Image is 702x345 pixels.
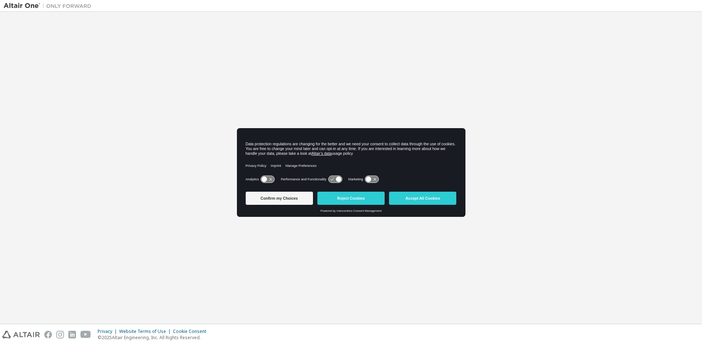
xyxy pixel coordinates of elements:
div: Privacy [98,329,119,334]
img: altair_logo.svg [2,331,40,338]
img: Altair One [4,2,95,9]
img: youtube.svg [80,331,91,338]
div: Cookie Consent [173,329,211,334]
div: Website Terms of Use [119,329,173,334]
img: linkedin.svg [68,331,76,338]
img: instagram.svg [56,331,64,338]
p: © 2025 Altair Engineering, Inc. All Rights Reserved. [98,334,211,341]
img: facebook.svg [44,331,52,338]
